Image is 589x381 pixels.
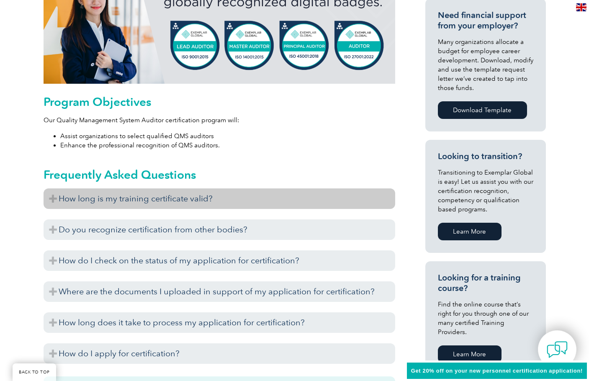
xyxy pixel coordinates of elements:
p: Many organizations allocate a budget for employee career development. Download, modify and use th... [438,37,533,93]
h3: How do I apply for certification? [44,343,395,364]
h2: Frequently Asked Questions [44,168,395,181]
h3: How long does it take to process my application for certification? [44,312,395,333]
li: Enhance the professional recognition of QMS auditors. [60,141,395,150]
a: BACK TO TOP [13,363,56,381]
a: Download Template [438,101,527,119]
h3: Need financial support from your employer? [438,10,533,31]
h3: How do I check on the status of my application for certification? [44,250,395,271]
img: en [576,3,586,11]
a: Learn More [438,223,502,240]
h3: Looking for a training course? [438,273,533,293]
h3: Where are the documents I uploaded in support of my application for certification? [44,281,395,302]
li: Assist organizations to select qualified QMS auditors [60,131,395,141]
h3: Do you recognize certification from other bodies? [44,219,395,240]
span: Get 20% off on your new personnel certification application! [411,368,583,374]
p: Transitioning to Exemplar Global is easy! Let us assist you with our certification recognition, c... [438,168,533,214]
p: Our Quality Management System Auditor certification program will: [44,116,395,125]
h3: Looking to transition? [438,151,533,162]
h3: How long is my training certificate valid? [44,188,395,209]
a: Learn More [438,345,502,363]
p: Find the online course that’s right for you through one of our many certified Training Providers. [438,300,533,337]
h2: Program Objectives [44,95,395,108]
img: contact-chat.png [547,339,568,360]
